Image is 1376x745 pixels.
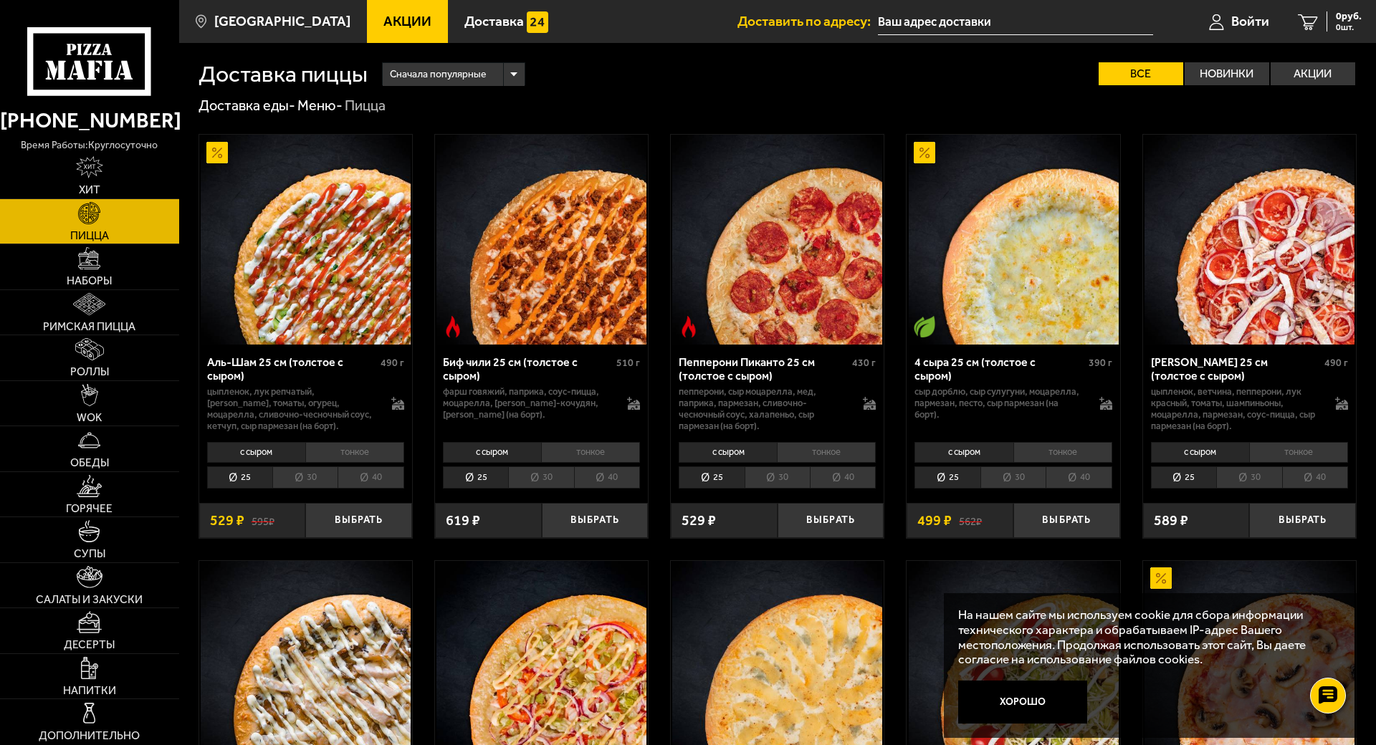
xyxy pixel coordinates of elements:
[527,11,548,33] img: 15daf4d41897b9f0e9f617042186c801.svg
[508,466,573,489] li: 30
[682,513,716,527] span: 529 ₽
[77,412,102,423] span: WOK
[1249,503,1356,538] button: Выбрать
[542,503,649,538] button: Выбрать
[671,135,884,345] a: Острое блюдоПепперони Пиканто 25 см (толстое с сыром)
[679,442,777,462] li: с сыром
[1151,466,1216,489] li: 25
[1249,442,1348,462] li: тонкое
[63,685,116,696] span: Напитки
[914,442,1013,462] li: с сыром
[878,9,1153,35] input: Ваш адрес доставки
[778,503,884,538] button: Выбрать
[914,142,935,163] img: Акционный
[678,316,699,337] img: Острое блюдо
[272,466,338,489] li: 30
[442,316,464,337] img: Острое блюдо
[1336,23,1362,32] span: 0 шт.
[64,639,115,650] span: Десерты
[199,97,295,114] a: Доставка еды-
[914,316,935,337] img: Вегетарианское блюдо
[214,14,350,28] span: [GEOGRAPHIC_DATA]
[36,594,143,605] span: Салаты и закуски
[79,184,100,196] span: Хит
[199,62,368,85] h1: Доставка пиццы
[679,355,849,383] div: Пепперони Пиканто 25 см (толстое с сыром)
[207,355,377,383] div: Аль-Шам 25 см (толстое с сыром)
[206,142,228,163] img: Акционный
[446,513,480,527] span: 619 ₽
[1089,357,1112,369] span: 390 г
[1145,135,1354,345] img: Петровская 25 см (толстое с сыром)
[70,366,109,378] span: Роллы
[1185,62,1269,85] label: Новинки
[672,135,882,345] img: Пепперони Пиканто 25 см (толстое с сыром)
[1282,466,1348,489] li: 40
[852,357,876,369] span: 430 г
[1013,442,1112,462] li: тонкое
[67,275,112,287] span: Наборы
[436,135,646,345] img: Биф чили 25 см (толстое с сыром)
[777,442,876,462] li: тонкое
[909,135,1119,345] img: 4 сыра 25 см (толстое с сыром)
[958,607,1334,667] p: На нашем сайте мы используем cookie для сбора информации технического характера и обрабатываем IP...
[1046,466,1112,489] li: 40
[737,14,878,28] span: Доставить по адресу:
[201,135,411,345] img: Аль-Шам 25 см (толстое с сыром)
[252,513,274,527] s: 595 ₽
[443,442,541,462] li: с сыром
[1324,357,1348,369] span: 490 г
[66,503,113,514] span: Горячее
[39,730,140,741] span: Дополнительно
[443,466,508,489] li: 25
[199,135,412,345] a: АкционныйАль-Шам 25 см (толстое с сыром)
[679,386,849,432] p: пепперони, сыр Моцарелла, мед, паприка, пармезан, сливочно-чесночный соус, халапеньо, сыр пармеза...
[745,466,810,489] li: 30
[435,135,648,345] a: Острое блюдоБиф чили 25 см (толстое с сыром)
[1099,62,1183,85] label: Все
[541,442,640,462] li: тонкое
[43,321,135,332] span: Римская пицца
[338,466,403,489] li: 40
[70,230,109,241] span: Пицца
[381,357,404,369] span: 490 г
[345,96,386,115] div: Пицца
[207,442,305,462] li: с сыром
[1013,503,1120,538] button: Выбрать
[207,466,272,489] li: 25
[1151,386,1321,432] p: цыпленок, ветчина, пепперони, лук красный, томаты, шампиньоны, моцарелла, пармезан, соус-пицца, с...
[443,386,613,420] p: фарш говяжий, паприка, соус-пицца, моцарелла, [PERSON_NAME]-кочудян, [PERSON_NAME] (на борт).
[1271,62,1355,85] label: Акции
[914,355,1084,383] div: 4 сыра 25 см (толстое с сыром)
[810,466,876,489] li: 40
[1336,11,1362,21] span: 0 руб.
[390,61,487,88] span: Сначала популярные
[574,466,640,489] li: 40
[1216,466,1281,489] li: 30
[914,466,980,489] li: 25
[980,466,1046,489] li: 30
[1151,442,1249,462] li: с сыром
[464,14,524,28] span: Доставка
[959,513,982,527] s: 562 ₽
[1154,513,1188,527] span: 589 ₽
[443,355,613,383] div: Биф чили 25 см (толстое с сыром)
[1151,355,1321,383] div: [PERSON_NAME] 25 см (толстое с сыром)
[383,14,431,28] span: Акции
[616,357,640,369] span: 510 г
[679,466,744,489] li: 25
[914,386,1084,420] p: сыр дорблю, сыр сулугуни, моцарелла, пармезан, песто, сыр пармезан (на борт).
[1143,135,1356,345] a: Петровская 25 см (толстое с сыром)
[907,135,1119,345] a: АкционныйВегетарианское блюдо4 сыра 25 см (толстое с сыром)
[210,513,244,527] span: 529 ₽
[207,386,377,432] p: цыпленок, лук репчатый, [PERSON_NAME], томаты, огурец, моцарелла, сливочно-чесночный соус, кетчуп...
[305,503,412,538] button: Выбрать
[917,513,952,527] span: 499 ₽
[958,681,1087,724] button: Хорошо
[297,97,343,114] a: Меню-
[70,457,109,468] span: Обеды
[305,442,404,462] li: тонкое
[74,548,105,559] span: Супы
[1231,14,1269,28] span: Войти
[1150,567,1172,589] img: Акционный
